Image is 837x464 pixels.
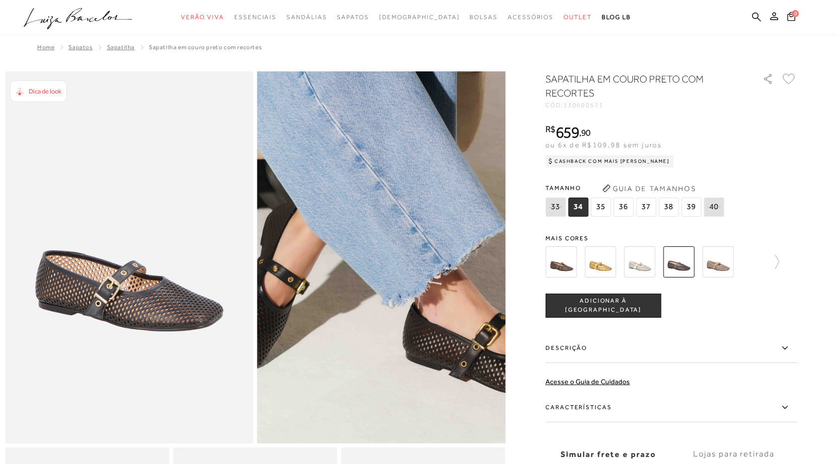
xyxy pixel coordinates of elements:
[555,123,579,141] span: 659
[564,8,592,27] a: categoryNavScreenReaderText
[792,10,799,17] span: 0
[287,8,327,27] a: categoryNavScreenReaderText
[5,71,253,443] img: image
[287,14,327,21] span: Sandálias
[613,198,633,217] span: 36
[784,11,798,25] button: 0
[546,297,661,314] span: ADICIONAR À [GEOGRAPHIC_DATA]
[379,8,460,27] a: noSubCategoriesText
[545,198,566,217] span: 33
[602,8,631,27] a: BLOG LB
[564,14,592,21] span: Outlet
[564,102,604,109] span: 130600571
[337,8,368,27] a: categoryNavScreenReaderText
[545,72,734,100] h1: SAPATILHA EM COURO PRETO COM RECORTES
[508,8,553,27] a: categoryNavScreenReaderText
[585,246,616,277] img: SAPATILHA EM COURO METALIZADO DOURADO COM RECORTES
[545,246,577,277] img: SAPATILHA EM COURO CAFÉ COM RECORTES
[337,14,368,21] span: Sapatos
[663,246,694,277] img: SAPATILHA EM COURO PRETO COM RECORTES
[545,235,797,241] span: Mais cores
[37,44,54,51] a: Home
[379,14,460,21] span: [DEMOGRAPHIC_DATA]
[234,8,276,27] a: categoryNavScreenReaderText
[508,14,553,21] span: Acessórios
[181,8,224,27] a: categoryNavScreenReaderText
[624,246,655,277] img: SAPATILHA EM COURO OFF WHITE COM RECORTES
[659,198,679,217] span: 38
[545,378,630,386] a: Acesse o Guia de Cuidados
[545,180,726,196] span: Tamanho
[545,155,674,167] div: Cashback com Mais [PERSON_NAME]
[579,128,591,137] i: ,
[568,198,588,217] span: 34
[591,198,611,217] span: 35
[581,127,591,138] span: 90
[545,102,747,108] div: CÓD:
[545,393,797,422] label: Características
[545,334,797,363] label: Descrição
[681,198,701,217] span: 39
[704,198,724,217] span: 40
[181,14,224,21] span: Verão Viva
[149,44,262,51] span: SAPATILHA EM COURO PRETO COM RECORTES
[545,125,555,134] i: R$
[470,14,498,21] span: Bolsas
[545,294,661,318] button: ADICIONAR À [GEOGRAPHIC_DATA]
[636,198,656,217] span: 37
[107,44,135,51] a: Sapatilha
[470,8,498,27] a: categoryNavScreenReaderText
[234,14,276,21] span: Essenciais
[599,180,699,197] button: Guia de Tamanhos
[29,87,61,95] span: Dica de look
[702,246,733,277] img: SAPATILHA MARY JANE EM COURO BEGE NATA COM RECORTES
[68,44,92,51] a: SAPATOS
[602,14,631,21] span: BLOG LB
[545,141,662,149] span: ou 6x de R$109,98 sem juros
